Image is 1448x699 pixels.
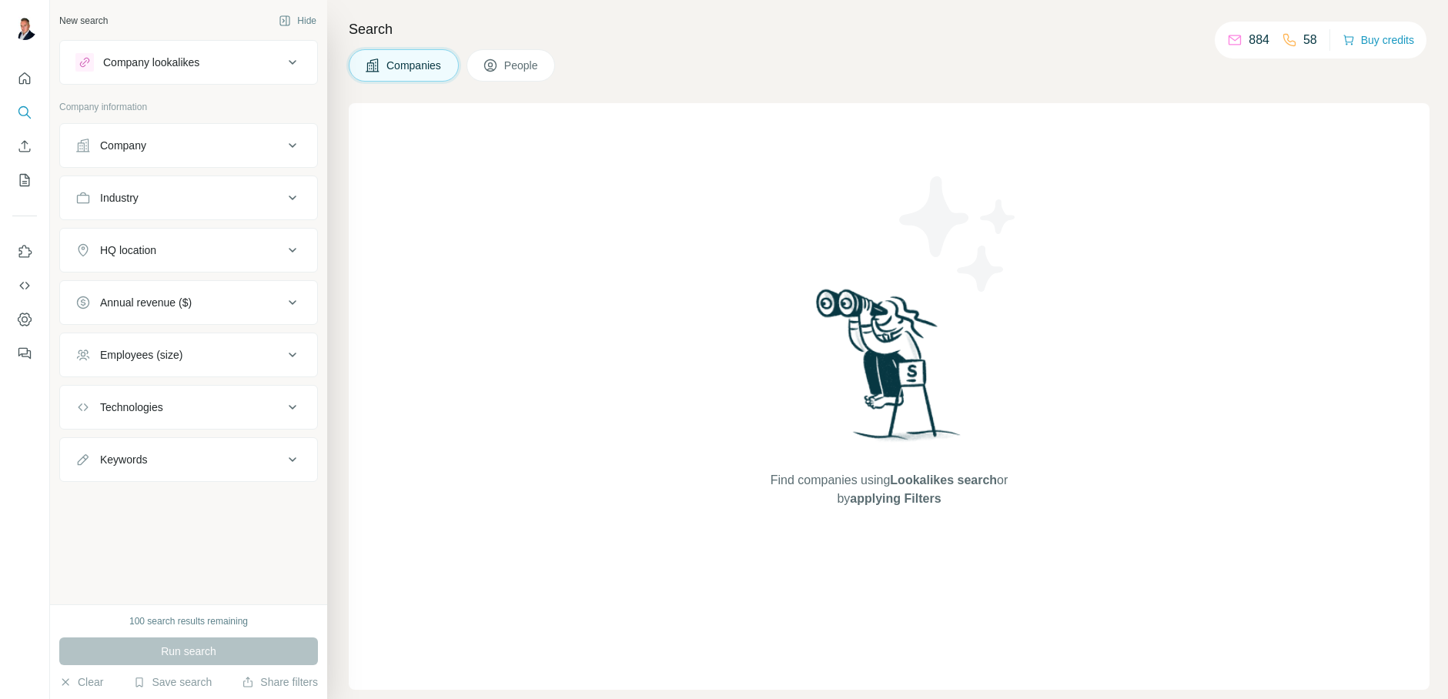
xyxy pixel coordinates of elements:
[1303,31,1317,49] p: 58
[60,44,317,81] button: Company lookalikes
[60,127,317,164] button: Company
[889,165,1028,303] img: Surfe Illustration - Stars
[60,179,317,216] button: Industry
[12,238,37,266] button: Use Surfe on LinkedIn
[504,58,540,73] span: People
[100,295,192,310] div: Annual revenue ($)
[242,674,318,690] button: Share filters
[100,452,147,467] div: Keywords
[60,232,317,269] button: HQ location
[60,284,317,321] button: Annual revenue ($)
[100,190,139,206] div: Industry
[809,285,969,457] img: Surfe Illustration - Woman searching with binoculars
[129,614,248,628] div: 100 search results remaining
[59,674,103,690] button: Clear
[386,58,443,73] span: Companies
[100,400,163,415] div: Technologies
[1343,29,1414,51] button: Buy credits
[12,99,37,126] button: Search
[60,389,317,426] button: Technologies
[100,138,146,153] div: Company
[12,65,37,92] button: Quick start
[349,18,1430,40] h4: Search
[12,132,37,160] button: Enrich CSV
[890,473,997,487] span: Lookalikes search
[103,55,199,70] div: Company lookalikes
[12,339,37,367] button: Feedback
[12,272,37,299] button: Use Surfe API
[12,306,37,333] button: Dashboard
[268,9,327,32] button: Hide
[1249,31,1269,49] p: 884
[60,336,317,373] button: Employees (size)
[12,166,37,194] button: My lists
[133,674,212,690] button: Save search
[766,471,1012,508] span: Find companies using or by
[12,15,37,40] img: Avatar
[60,441,317,478] button: Keywords
[100,347,182,363] div: Employees (size)
[850,492,941,505] span: applying Filters
[59,100,318,114] p: Company information
[59,14,108,28] div: New search
[100,242,156,258] div: HQ location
